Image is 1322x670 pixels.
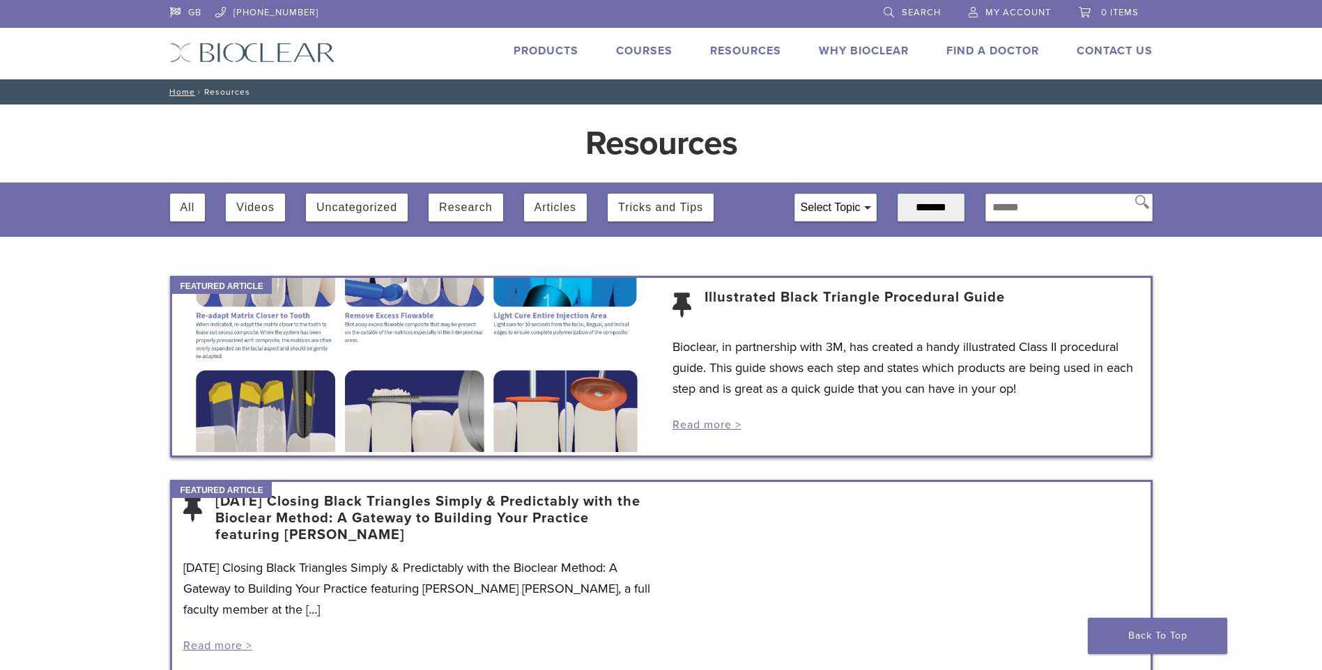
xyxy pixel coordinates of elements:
button: Videos [236,194,275,221]
a: Back To Top [1088,618,1227,654]
a: Courses [616,44,672,58]
button: Research [439,194,492,221]
span: Search [902,7,941,18]
a: Products [514,44,578,58]
button: Uncategorized [316,194,397,221]
a: Contact Us [1077,44,1153,58]
a: Resources [710,44,781,58]
span: / [195,88,204,95]
a: Why Bioclear [819,44,909,58]
p: [DATE] Closing Black Triangles Simply & Predictably with the Bioclear Method: A Gateway to Buildi... [183,557,650,620]
a: Illustrated Black Triangle Procedural Guide [705,289,1005,322]
a: Home [165,87,195,97]
button: Articles [535,194,576,221]
img: Bioclear [170,42,335,63]
span: My Account [985,7,1051,18]
a: Find A Doctor [946,44,1039,58]
button: All [180,194,195,221]
p: Bioclear, in partnership with 3M, has created a handy illustrated Class II procedural guide. This... [672,336,1139,399]
a: Read more > [183,639,252,653]
button: Tricks and Tips [618,194,703,221]
a: Read more > [672,418,741,432]
div: Select Topic [795,194,876,221]
span: 0 items [1101,7,1139,18]
h1: Resources [337,127,985,160]
a: [DATE] Closing Black Triangles Simply & Predictably with the Bioclear Method: A Gateway to Buildi... [215,493,650,543]
nav: Resources [160,79,1163,104]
